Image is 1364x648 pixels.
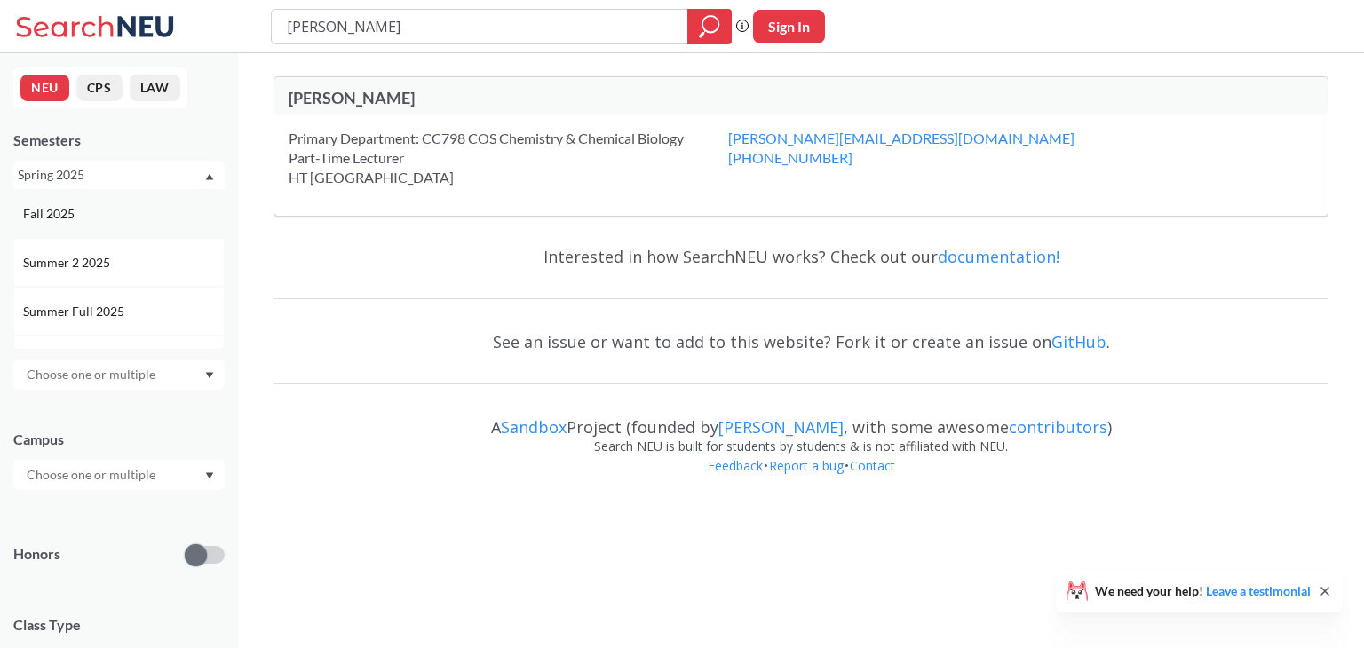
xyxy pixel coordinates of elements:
div: Spring 2025Dropdown arrowFall 2025Summer 2 2025Summer Full 2025Summer 1 2025Spring 2025Fall 2024S... [13,161,225,189]
a: Sandbox [501,416,567,438]
span: Summer Full 2025 [23,302,128,321]
a: Leave a testimonial [1206,583,1311,598]
div: Spring 2025 [18,165,203,185]
a: [PERSON_NAME] [718,416,844,438]
div: Interested in how SearchNEU works? Check out our [274,231,1328,282]
div: Dropdown arrow [13,460,225,490]
span: Summer 2 2025 [23,253,114,273]
div: A Project (founded by , with some awesome ) [274,401,1328,437]
input: Class, professor, course number, "phrase" [285,12,675,42]
span: We need your help! [1095,585,1311,597]
input: Choose one or multiple [18,464,167,486]
button: LAW [130,75,180,101]
a: Contact [849,457,896,474]
svg: Dropdown arrow [205,173,214,180]
div: magnifying glass [687,9,732,44]
a: contributors [1009,416,1107,438]
a: Feedback [707,457,764,474]
a: documentation! [938,246,1059,267]
div: Campus [13,430,225,449]
div: Dropdown arrow [13,360,225,390]
div: See an issue or want to add to this website? Fork it or create an issue on . [274,316,1328,367]
div: Primary Department: CC798 COS Chemistry & Chemical Biology Part-Time Lecturer HT [GEOGRAPHIC_DATA] [289,129,728,187]
div: • • [274,456,1328,502]
svg: Dropdown arrow [205,372,214,379]
div: Search NEU is built for students by students & is not affiliated with NEU. [274,437,1328,456]
span: Fall 2025 [23,204,78,224]
a: GitHub [1051,331,1106,352]
button: NEU [20,75,69,101]
svg: Dropdown arrow [205,472,214,479]
span: Class Type [13,615,225,635]
p: Honors [13,544,60,565]
div: Semesters [13,130,225,150]
a: [PHONE_NUMBER] [728,149,852,166]
a: [PERSON_NAME][EMAIL_ADDRESS][DOMAIN_NAME] [728,130,1075,146]
input: Choose one or multiple [18,364,167,385]
div: [PERSON_NAME] [289,88,801,107]
button: CPS [76,75,123,101]
svg: magnifying glass [699,14,720,39]
button: Sign In [753,10,825,43]
a: Report a bug [768,457,845,474]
